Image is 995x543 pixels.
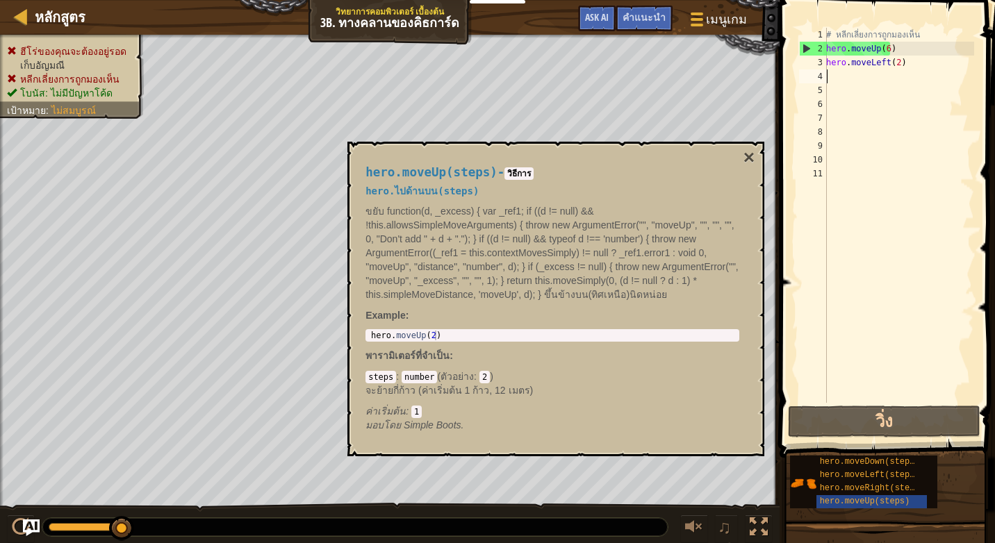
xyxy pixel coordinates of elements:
[799,139,827,153] div: 9
[680,6,755,38] button: เมนูเกม
[20,74,120,85] span: หลีกเลี่ยงการถูกมองเห็น
[799,69,827,83] div: 4
[743,148,755,167] button: ×
[7,86,133,100] li: โบนัส: ไม่มีปัญหาโค้ด
[474,371,479,382] span: :
[800,42,827,56] div: 2
[680,515,708,543] button: ปรับระดับเสียง
[799,111,827,125] div: 7
[715,515,739,543] button: ♫
[396,371,402,382] span: :
[578,6,616,31] button: Ask AI
[790,470,816,496] img: portrait.png
[365,165,497,179] span: hero.moveUp(steps)
[365,419,404,431] span: มอบโดย
[402,371,437,383] code: number
[788,406,980,437] button: วิ่ง
[479,371,490,383] code: 2
[820,496,910,506] span: hero.moveUp(steps)
[504,167,534,180] code: วิธีการ
[28,8,85,26] a: หลักสูตร
[820,483,925,493] span: hero.moveRight(steps)
[799,97,827,111] div: 6
[20,60,65,71] span: เก็บอัญมณี
[35,8,85,26] span: หลักสูตร
[365,166,739,179] h4: -
[820,470,920,480] span: hero.moveLeft(steps)
[20,87,113,99] span: โบนัส: ไม่มีปัญหาโค้ด
[7,58,133,72] li: เก็บอัญมณี
[46,105,51,116] span: :
[745,515,773,543] button: สลับเป็นเต็มจอ
[365,383,739,397] p: จะย้ายกี่ก้าว (ค่าเริ่มต้น 1 ก้าว, 12 เมตร)
[23,519,40,536] button: Ask AI
[450,350,453,361] span: :
[718,517,732,537] span: ♫
[365,406,406,417] span: ค่าเริ่มต้น
[365,350,450,361] span: พารามิเตอร์ที่จำเป็น
[623,10,666,24] span: คำแนะนำ
[585,10,609,24] span: Ask AI
[365,185,479,197] span: hero.ไปด้านบน(steps)
[7,44,133,58] li: ฮีโร่ของคุณจะต้องอยู่รอด
[441,371,474,382] span: ตัวอย่าง
[706,10,747,28] span: เมนูเกม
[820,457,920,467] span: hero.moveDown(steps)
[799,56,827,69] div: 3
[365,371,396,383] code: steps
[20,46,126,57] span: ฮีโร่ของคุณจะต้องอยู่รอด
[51,105,96,116] span: ไม่สมบูรณ์
[411,406,422,418] code: 1
[365,310,406,321] span: Example
[7,515,35,543] button: Ctrl + P: Play
[7,105,46,116] span: เป้าหมาย
[799,167,827,181] div: 11
[799,83,827,97] div: 5
[365,204,739,301] p: ขยับ function(d, _excess) { var _ref1; if ((d != null) && !this.allowsSimpleMoveArguments) { thro...
[799,125,827,139] div: 8
[799,28,827,42] div: 1
[365,419,463,431] em: Simple Boots.
[365,369,739,418] div: ( )
[7,72,133,86] li: หลีกเลี่ยงการถูกมองเห็น
[365,310,409,321] strong: :
[406,406,411,417] span: :
[799,153,827,167] div: 10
